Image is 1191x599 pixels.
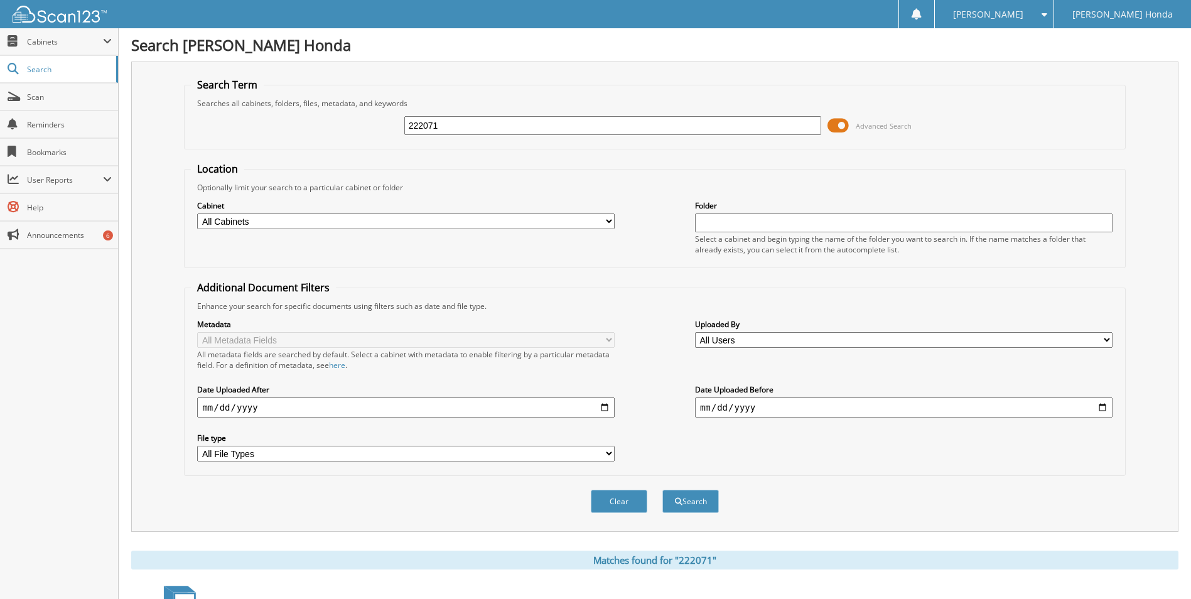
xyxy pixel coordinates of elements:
span: Reminders [27,119,112,130]
span: Bookmarks [27,147,112,158]
span: Advanced Search [856,121,912,131]
img: scan123-logo-white.svg [13,6,107,23]
label: File type [197,433,615,443]
span: Cabinets [27,36,103,47]
button: Clear [591,490,647,513]
label: Date Uploaded After [197,384,615,395]
h1: Search [PERSON_NAME] Honda [131,35,1178,55]
span: Announcements [27,230,112,240]
div: Select a cabinet and begin typing the name of the folder you want to search in. If the name match... [695,234,1113,255]
label: Uploaded By [695,319,1113,330]
label: Folder [695,200,1113,211]
div: 6 [103,230,113,240]
legend: Location [191,162,244,176]
div: Optionally limit your search to a particular cabinet or folder [191,182,1118,193]
input: start [197,397,615,418]
div: Matches found for "222071" [131,551,1178,569]
div: Searches all cabinets, folders, files, metadata, and keywords [191,98,1118,109]
label: Cabinet [197,200,615,211]
div: All metadata fields are searched by default. Select a cabinet with metadata to enable filtering b... [197,349,615,370]
span: Scan [27,92,112,102]
span: Search [27,64,110,75]
span: [PERSON_NAME] Honda [1072,11,1173,18]
legend: Search Term [191,78,264,92]
a: here [329,360,345,370]
span: [PERSON_NAME] [953,11,1023,18]
div: Enhance your search for specific documents using filters such as date and file type. [191,301,1118,311]
label: Metadata [197,319,615,330]
legend: Additional Document Filters [191,281,336,294]
input: end [695,397,1113,418]
span: Help [27,202,112,213]
span: User Reports [27,175,103,185]
button: Search [662,490,719,513]
label: Date Uploaded Before [695,384,1113,395]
